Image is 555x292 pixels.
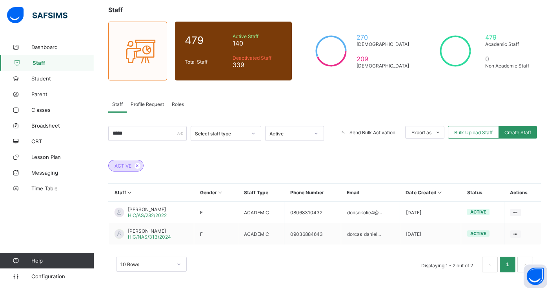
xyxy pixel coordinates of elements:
[120,261,172,267] div: 10 Rows
[233,39,282,47] span: 140
[31,138,94,144] span: CBT
[482,257,498,272] li: 上一页
[504,259,511,270] a: 1
[454,130,493,135] span: Bulk Upload Staff
[233,55,282,61] span: Deactivated Staff
[504,130,531,135] span: Create Staff
[31,185,94,192] span: Time Table
[31,107,94,113] span: Classes
[400,223,461,245] td: [DATE]
[31,170,94,176] span: Messaging
[517,257,533,272] button: next page
[7,7,67,24] img: safsims
[31,257,94,264] span: Help
[415,257,479,272] li: Displaying 1 - 2 out of 2
[194,202,238,223] td: F
[341,184,400,202] th: Email
[194,223,238,245] td: F
[400,202,461,223] td: [DATE]
[524,265,547,288] button: Open asap
[31,91,94,97] span: Parent
[194,184,238,202] th: Gender
[217,190,224,195] i: Sort in Ascending Order
[357,33,409,41] span: 270
[411,130,431,135] span: Export as
[269,131,309,137] div: Active
[128,234,171,240] span: HIC/NAS/313/2024
[485,33,531,41] span: 479
[183,57,231,67] div: Total Staff
[115,163,131,169] span: ACTIVE
[470,231,486,236] span: active
[357,63,409,69] span: [DEMOGRAPHIC_DATA]
[131,101,164,107] span: Profile Request
[172,101,184,107] span: Roles
[485,55,531,63] span: 0
[504,184,541,202] th: Actions
[349,130,395,135] span: Send Bulk Activation
[108,6,123,14] span: Staff
[126,190,133,195] i: Sort in Ascending Order
[195,131,247,137] div: Select staff type
[341,202,400,223] td: dorisokolie4@...
[233,61,282,69] span: 339
[128,228,171,234] span: [PERSON_NAME]
[437,190,443,195] i: Sort in Ascending Order
[233,33,282,39] span: Active Staff
[284,184,341,202] th: Phone Number
[31,44,94,50] span: Dashboard
[128,206,167,212] span: [PERSON_NAME]
[31,273,94,279] span: Configuration
[284,202,341,223] td: 08068310432
[185,34,229,46] span: 479
[31,154,94,160] span: Lesson Plan
[33,60,94,66] span: Staff
[357,41,409,47] span: [DEMOGRAPHIC_DATA]
[517,257,533,272] li: 下一页
[485,41,531,47] span: Academic Staff
[485,63,531,69] span: Non Academic Staff
[238,202,284,223] td: ACADEMIC
[482,257,498,272] button: prev page
[470,209,486,215] span: active
[31,122,94,129] span: Broadsheet
[128,212,167,218] span: HIC/AS/282/2022
[284,223,341,245] td: 09036884643
[31,75,94,82] span: Student
[341,223,400,245] td: dorcas_daniel...
[400,184,461,202] th: Date Created
[238,184,284,202] th: Staff Type
[500,257,515,272] li: 1
[112,101,123,107] span: Staff
[109,184,194,202] th: Staff
[357,55,409,63] span: 209
[238,223,284,245] td: ACADEMIC
[461,184,504,202] th: Status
